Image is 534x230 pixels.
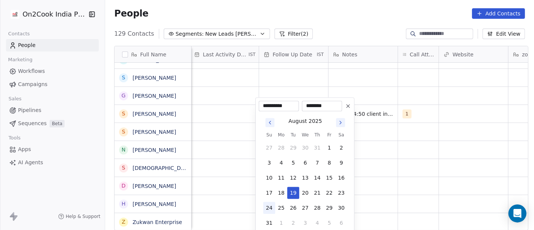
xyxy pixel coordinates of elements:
[299,172,311,184] button: 13
[299,187,311,199] button: 20
[299,157,311,169] button: 6
[275,142,287,154] button: 28
[311,157,323,169] button: 7
[275,131,287,139] th: Monday
[311,217,323,229] button: 4
[287,202,299,214] button: 26
[287,131,299,139] th: Tuesday
[263,157,275,169] button: 3
[287,157,299,169] button: 5
[275,172,287,184] button: 11
[299,142,311,154] button: 30
[275,217,287,229] button: 1
[335,187,347,199] button: 23
[323,131,335,139] th: Friday
[323,187,335,199] button: 22
[275,202,287,214] button: 25
[287,187,299,199] button: 19
[287,142,299,154] button: 29
[311,131,323,139] th: Thursday
[275,157,287,169] button: 4
[335,142,347,154] button: 2
[263,217,275,229] button: 31
[335,117,346,128] button: Go to next month
[265,117,275,128] button: Go to previous month
[311,142,323,154] button: 31
[323,142,335,154] button: 1
[335,172,347,184] button: 16
[288,117,322,125] div: August 2025
[311,172,323,184] button: 14
[335,157,347,169] button: 9
[335,217,347,229] button: 6
[335,202,347,214] button: 30
[263,202,275,214] button: 24
[311,187,323,199] button: 21
[263,172,275,184] button: 10
[323,172,335,184] button: 15
[287,172,299,184] button: 12
[323,217,335,229] button: 5
[299,202,311,214] button: 27
[287,217,299,229] button: 2
[299,217,311,229] button: 3
[323,202,335,214] button: 29
[299,131,311,139] th: Wednesday
[263,142,275,154] button: 27
[263,131,275,139] th: Sunday
[335,131,347,139] th: Saturday
[275,187,287,199] button: 18
[311,202,323,214] button: 28
[323,157,335,169] button: 8
[263,187,275,199] button: 17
